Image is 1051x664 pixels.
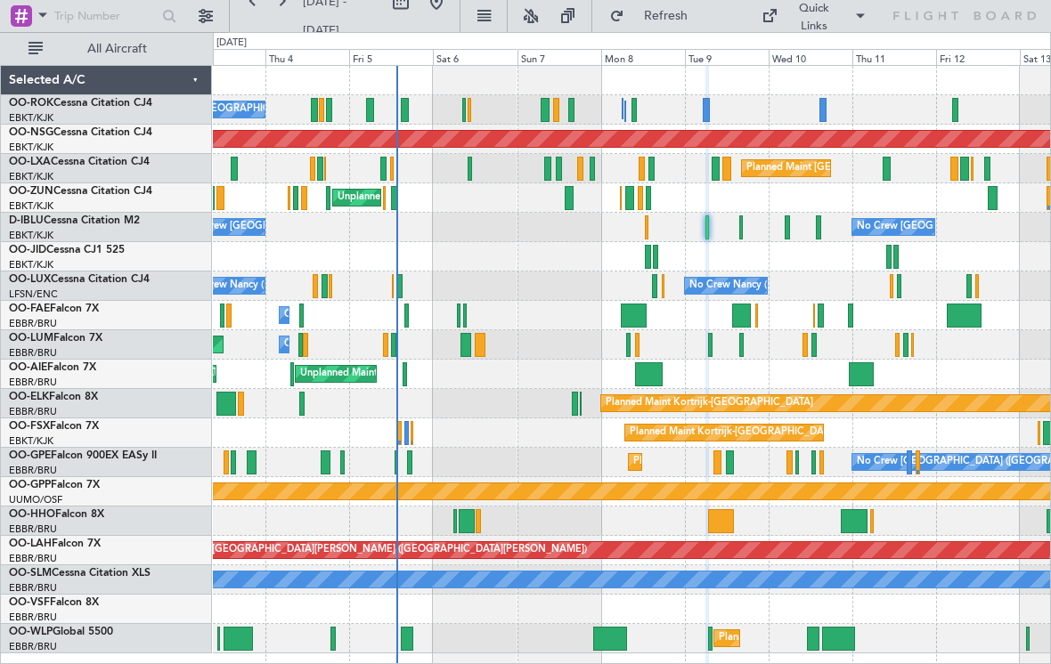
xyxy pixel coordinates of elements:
span: OO-FAE [9,304,50,314]
span: OO-ZUN [9,186,53,197]
span: OO-JID [9,245,46,255]
span: OO-SLM [9,568,52,579]
a: OO-LAHFalcon 7X [9,538,101,549]
a: EBBR/BRU [9,405,57,418]
span: OO-VSF [9,597,50,608]
div: Unplanned Maint [GEOGRAPHIC_DATA] ([GEOGRAPHIC_DATA]) [338,184,631,211]
div: Planned Maint [PERSON_NAME]-[GEOGRAPHIC_DATA][PERSON_NAME] ([GEOGRAPHIC_DATA][PERSON_NAME]) [61,537,587,563]
a: EBKT/KJK [9,170,53,183]
span: OO-FSX [9,421,50,432]
div: Sat 6 [433,49,517,65]
a: OO-ELKFalcon 8X [9,392,98,402]
div: Fri 5 [349,49,433,65]
a: OO-HHOFalcon 8X [9,509,104,520]
a: EBKT/KJK [9,258,53,271]
div: Fri 12 [936,49,1020,65]
span: OO-ROK [9,98,53,109]
a: EBBR/BRU [9,376,57,389]
span: OO-LUM [9,333,53,344]
a: OO-FSXFalcon 7X [9,421,99,432]
span: OO-GPE [9,450,51,461]
div: Mon 8 [601,49,685,65]
a: OO-LXACessna Citation CJ4 [9,157,150,167]
a: OO-ROKCessna Citation CJ4 [9,98,152,109]
div: Owner Melsbroek Air Base [284,302,405,328]
a: EBBR/BRU [9,522,57,536]
a: OO-VSFFalcon 8X [9,597,99,608]
span: OO-NSG [9,127,53,138]
div: Sun 7 [517,49,601,65]
div: No Crew Nancy (Essey) [689,272,795,299]
a: UUMO/OSF [9,493,62,506]
a: OO-JIDCessna CJ1 525 [9,245,125,255]
span: OO-LUX [9,274,51,285]
div: Thu 4 [265,49,349,65]
a: OO-LUMFalcon 7X [9,333,102,344]
span: OO-GPP [9,480,51,490]
div: [DATE] [216,36,247,51]
a: D-IBLUCessna Citation M2 [9,215,140,226]
span: D-IBLU [9,215,44,226]
a: EBKT/KJK [9,229,53,242]
span: OO-LAH [9,538,52,549]
a: OO-NSGCessna Citation CJ4 [9,127,152,138]
a: OO-ZUNCessna Citation CJ4 [9,186,152,197]
a: OO-SLMCessna Citation XLS [9,568,151,579]
a: EBBR/BRU [9,581,57,595]
span: All Aircraft [46,43,188,55]
div: Wed 3 [182,49,265,65]
span: OO-LXA [9,157,51,167]
a: EBKT/KJK [9,434,53,448]
button: All Aircraft [20,35,193,63]
a: EBBR/BRU [9,317,57,330]
a: EBKT/KJK [9,111,53,125]
a: OO-WLPGlobal 5500 [9,627,113,637]
a: EBBR/BRU [9,611,57,624]
div: Planned Maint Kortrijk-[GEOGRAPHIC_DATA] [630,419,837,446]
a: OO-GPPFalcon 7X [9,480,100,490]
a: EBBR/BRU [9,464,57,477]
div: Wed 10 [769,49,852,65]
div: Planned Maint Kortrijk-[GEOGRAPHIC_DATA] [606,390,813,417]
a: OO-GPEFalcon 900EX EASy II [9,450,157,461]
div: Owner Melsbroek Air Base [284,331,405,358]
div: Thu 11 [852,49,936,65]
span: OO-ELK [9,392,49,402]
a: OO-AIEFalcon 7X [9,362,96,373]
a: LFSN/ENC [9,287,58,301]
span: Refresh [628,10,703,22]
div: Planned Maint Milan (Linate) [719,625,847,652]
div: Planned Maint [GEOGRAPHIC_DATA] ([GEOGRAPHIC_DATA] National) [633,449,956,475]
a: EBBR/BRU [9,552,57,565]
div: Unplanned Maint [GEOGRAPHIC_DATA] ([GEOGRAPHIC_DATA] National) [300,360,635,387]
div: No Crew Nancy (Essey) [186,272,292,299]
input: Trip Number [54,3,157,29]
a: EBKT/KJK [9,199,53,213]
button: Refresh [601,2,708,30]
span: OO-HHO [9,509,55,520]
a: EBBR/BRU [9,640,57,653]
a: OO-LUXCessna Citation CJ4 [9,274,150,285]
a: OO-FAEFalcon 7X [9,304,99,314]
span: OO-WLP [9,627,53,637]
a: EBBR/BRU [9,346,57,360]
a: EBKT/KJK [9,141,53,154]
div: Tue 9 [685,49,769,65]
span: OO-AIE [9,362,47,373]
